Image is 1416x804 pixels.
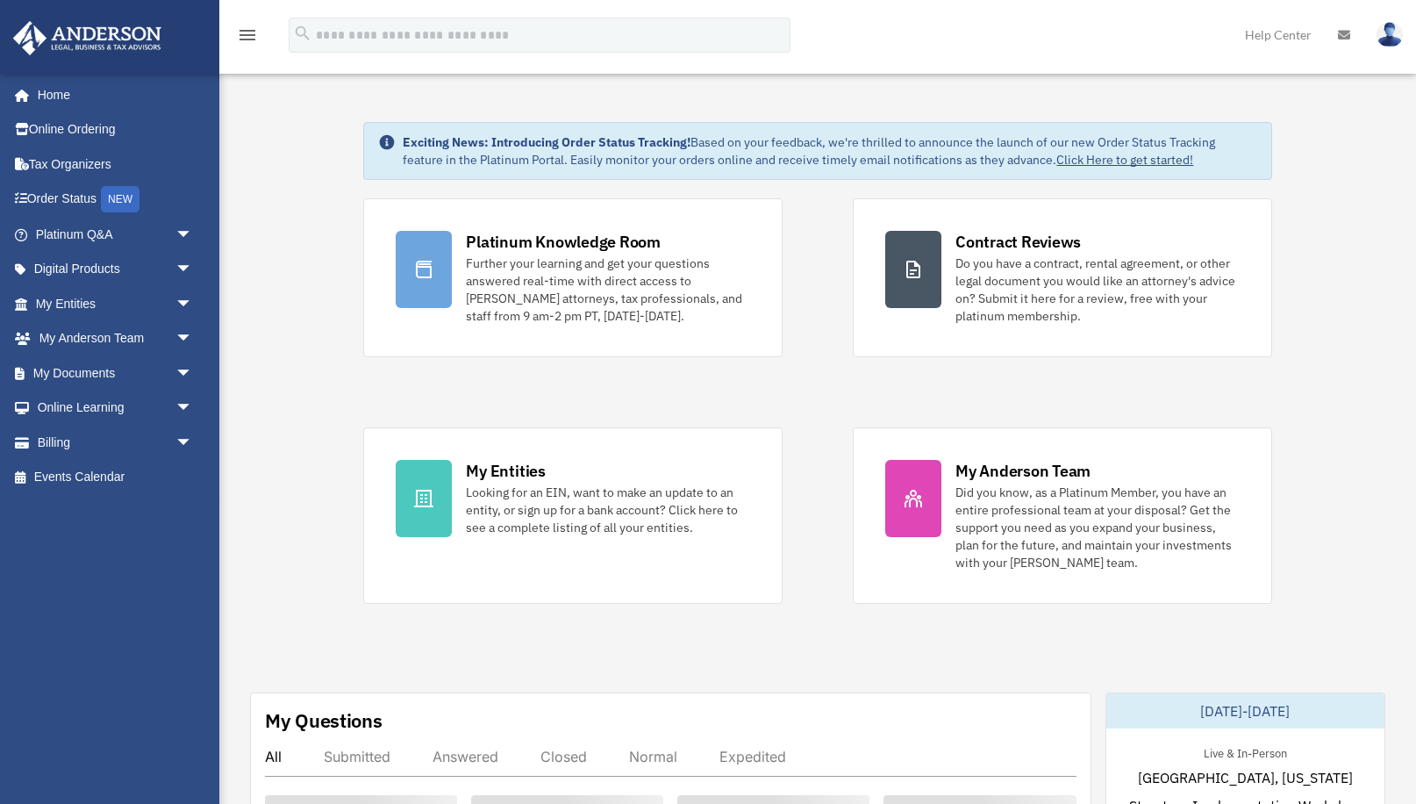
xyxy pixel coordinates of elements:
[12,147,219,182] a: Tax Organizers
[1056,152,1193,168] a: Click Here to get started!
[466,255,750,325] div: Further your learning and get your questions answered real-time with direct access to [PERSON_NAM...
[293,24,312,43] i: search
[12,460,219,495] a: Events Calendar
[363,427,783,604] a: My Entities Looking for an EIN, want to make an update to an entity, or sign up for a bank accoun...
[237,25,258,46] i: menu
[12,355,219,391] a: My Documentsarrow_drop_down
[8,21,167,55] img: Anderson Advisors Platinum Portal
[955,255,1240,325] div: Do you have a contract, rental agreement, or other legal document you would like an attorney's ad...
[175,355,211,391] span: arrow_drop_down
[12,77,211,112] a: Home
[466,484,750,536] div: Looking for an EIN, want to make an update to an entity, or sign up for a bank account? Click her...
[1138,767,1353,788] span: [GEOGRAPHIC_DATA], [US_STATE]
[12,321,219,356] a: My Anderson Teamarrow_drop_down
[175,425,211,461] span: arrow_drop_down
[265,748,282,765] div: All
[175,391,211,427] span: arrow_drop_down
[101,186,139,212] div: NEW
[175,252,211,288] span: arrow_drop_down
[175,217,211,253] span: arrow_drop_down
[324,748,390,765] div: Submitted
[12,182,219,218] a: Order StatusNEW
[363,198,783,357] a: Platinum Knowledge Room Further your learning and get your questions answered real-time with dire...
[12,252,219,287] a: Digital Productsarrow_drop_down
[175,321,211,357] span: arrow_drop_down
[955,484,1240,571] div: Did you know, as a Platinum Member, you have an entire professional team at your disposal? Get th...
[12,112,219,147] a: Online Ordering
[1106,693,1385,729] div: [DATE]-[DATE]
[540,748,587,765] div: Closed
[955,231,1081,253] div: Contract Reviews
[466,460,545,482] div: My Entities
[12,286,219,321] a: My Entitiesarrow_drop_down
[175,286,211,322] span: arrow_drop_down
[629,748,677,765] div: Normal
[12,425,219,460] a: Billingarrow_drop_down
[403,134,690,150] strong: Exciting News: Introducing Order Status Tracking!
[955,460,1091,482] div: My Anderson Team
[719,748,786,765] div: Expedited
[12,217,219,252] a: Platinum Q&Aarrow_drop_down
[1190,743,1301,761] div: Live & In-Person
[237,31,258,46] a: menu
[853,198,1272,357] a: Contract Reviews Do you have a contract, rental agreement, or other legal document you would like...
[403,133,1256,169] div: Based on your feedback, we're thrilled to announce the launch of our new Order Status Tracking fe...
[466,231,661,253] div: Platinum Knowledge Room
[1377,22,1403,47] img: User Pic
[853,427,1272,604] a: My Anderson Team Did you know, as a Platinum Member, you have an entire professional team at your...
[12,391,219,426] a: Online Learningarrow_drop_down
[433,748,498,765] div: Answered
[265,707,383,734] div: My Questions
